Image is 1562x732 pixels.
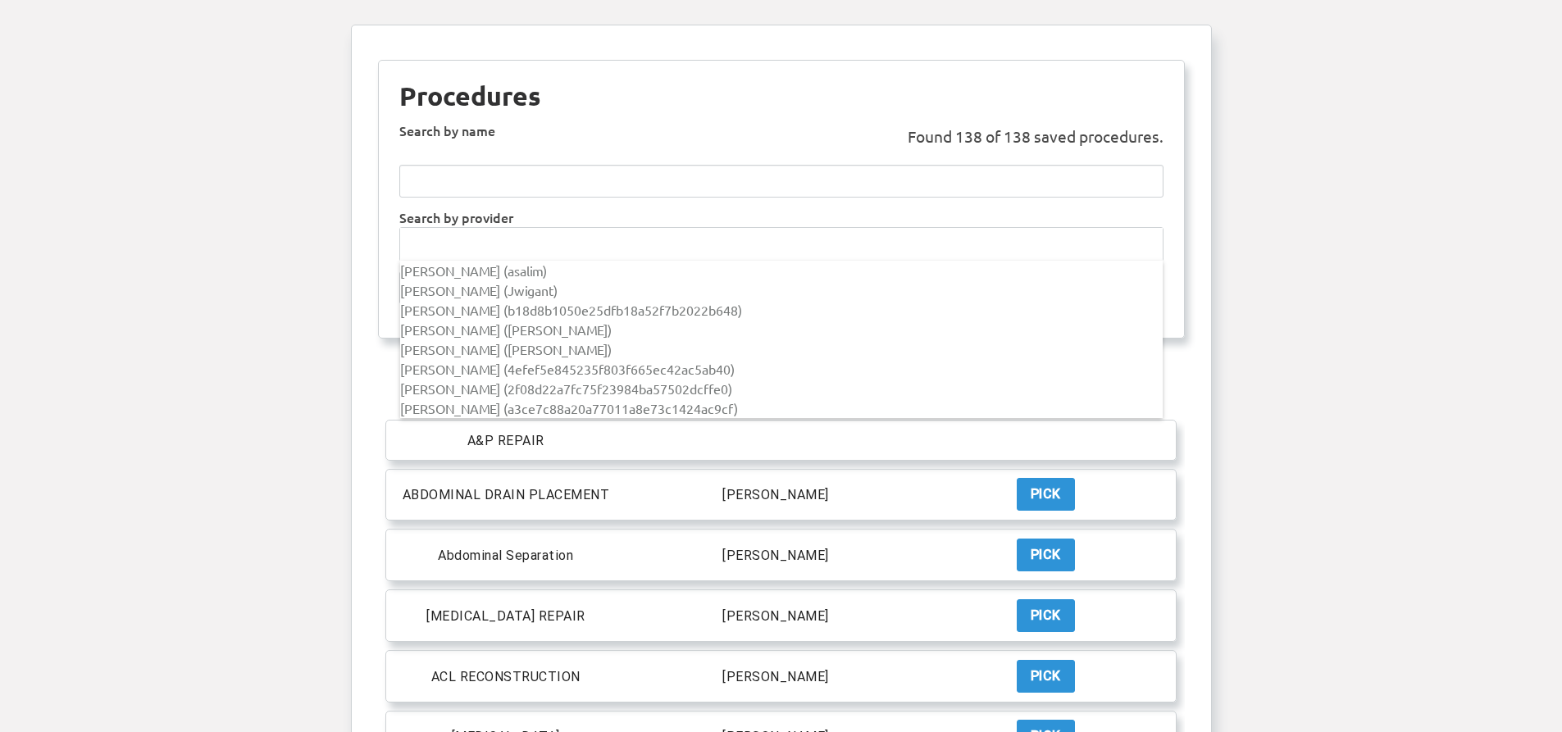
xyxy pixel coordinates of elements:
span: [PERSON_NAME] (2f08d22a7fc75f23984ba57502dcffe0) [400,380,732,397]
span: [PERSON_NAME] (4efef5e845235f803f665ec42ac5ab40) [400,361,735,377]
span: [PERSON_NAME] (b18d8b1050e25dfb18a52f7b2022b648) [400,302,742,318]
span: [PERSON_NAME] (a3ce7c88a20a77011a8e73c1424ac9cf) [400,400,738,416]
span: [PERSON_NAME] (asalim) [400,262,547,279]
span: [PERSON_NAME] ([PERSON_NAME]) [400,321,612,338]
span: [PERSON_NAME] (Jwigant) [400,282,558,298]
span: [PERSON_NAME] ([PERSON_NAME]) [400,341,612,357]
